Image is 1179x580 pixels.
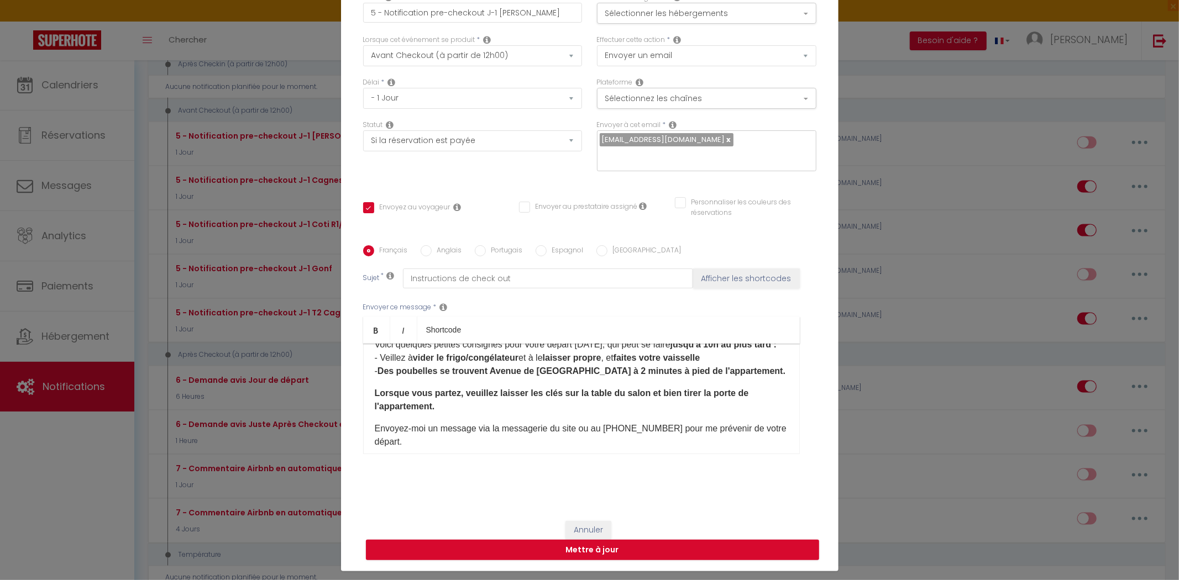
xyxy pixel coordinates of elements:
[597,120,661,130] label: Envoyer à cet email
[602,134,725,145] span: [EMAIL_ADDRESS][DOMAIN_NAME]
[640,202,647,210] i: Envoyer au prestataire si il est assigné
[363,77,380,88] label: Délai
[375,422,788,449] p: Envoyez-moi un message via la messagerie du site ou au [PHONE_NUMBER] pour me prévenir de votre d...
[413,353,518,362] strong: vider le frigo/congélateur
[375,338,788,378] p: Voici quelques petites consignes pour votre départ [DATE], qui peut se faire - Veillez à et à le ...
[387,271,395,280] i: Subject
[363,302,432,313] label: Envoyer ce message
[440,303,448,312] i: Message
[363,273,380,284] label: Sujet
[607,245,682,257] label: [GEOGRAPHIC_DATA]
[366,540,819,561] button: Mettre à jour
[386,120,394,129] i: Booking status
[670,340,777,349] strong: jusqu'à 10h au plus tard :
[486,245,523,257] label: Portugais
[597,35,666,45] label: Effectuer cette action
[669,120,677,129] i: Recipient
[363,120,383,130] label: Statut
[388,78,396,87] i: Action Time
[375,388,749,411] strong: Lorsque vous partez, veuillez laisser les clés sur la table du salon et bien tirer la porte de l'...
[432,245,462,257] label: Anglais
[378,366,785,376] strong: Des poubelles se trouvent Avenue de [GEOGRAPHIC_DATA] à 2 minutes à pied de l'appartement.
[597,3,816,24] button: Sélectionner les hébergements
[565,521,611,540] button: Annuler
[547,245,584,257] label: Espagnol
[597,88,816,109] button: Sélectionnez les chaînes
[363,317,390,343] a: Bold
[636,78,644,87] i: Action Channel
[674,35,682,44] i: Action Type
[543,353,601,362] strong: laisser propre
[363,35,475,45] label: Lorsque cet événement se produit
[454,203,462,212] i: Envoyer au voyageur
[374,202,450,214] label: Envoyez au voyageur
[417,317,470,343] a: Shortcode
[484,35,491,44] i: Event Occur
[374,245,408,257] label: Français
[614,353,700,362] strong: faites votre vaisselle
[693,268,800,288] button: Afficher les shortcodes
[597,77,633,88] label: Plateforme
[390,317,417,343] a: Italic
